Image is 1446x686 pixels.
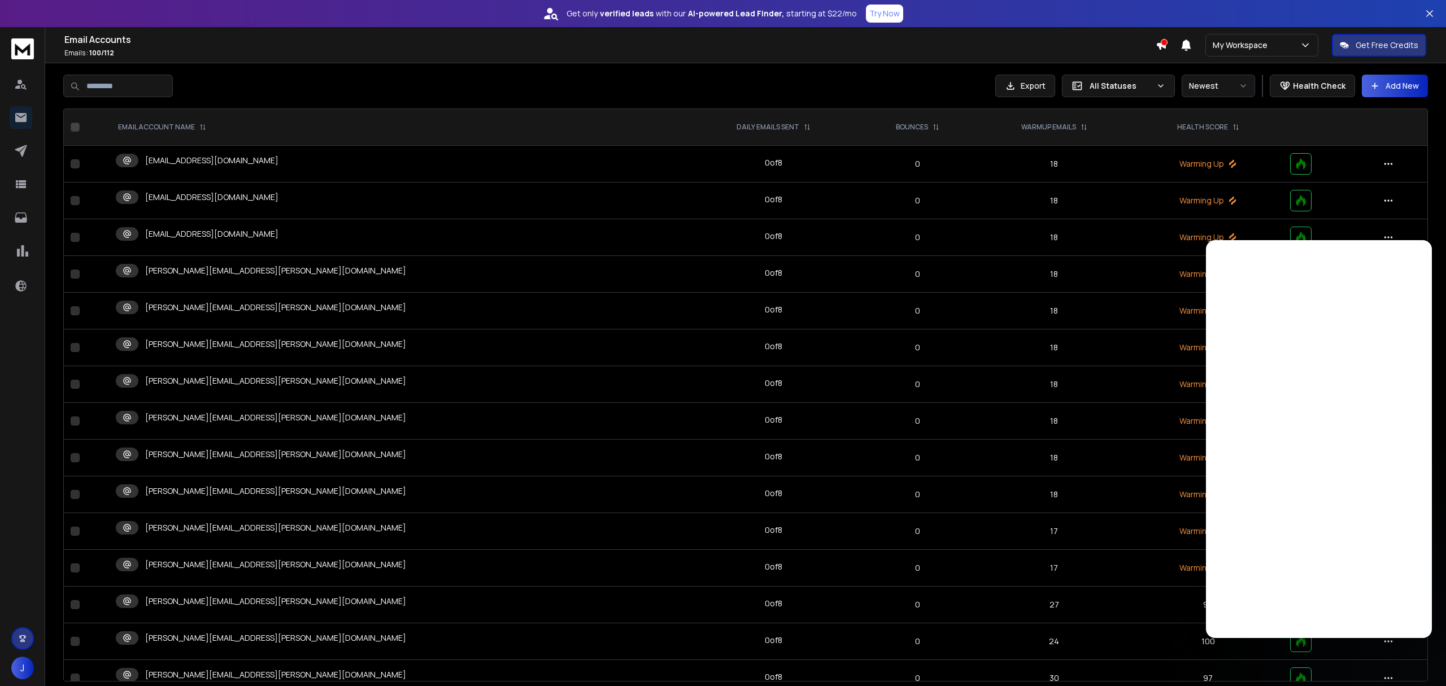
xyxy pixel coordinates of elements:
[765,267,782,279] div: 0 of 8
[145,669,406,680] p: [PERSON_NAME][EMAIL_ADDRESS][PERSON_NAME][DOMAIN_NAME]
[145,375,406,387] p: [PERSON_NAME][EMAIL_ADDRESS][PERSON_NAME][DOMAIN_NAME]
[1332,34,1426,57] button: Get Free Credits
[1405,647,1432,674] iframe: Intercom live chat
[866,158,968,170] p: 0
[975,146,1133,183] td: 18
[64,49,1156,58] p: Emails :
[1362,75,1428,97] button: Add New
[1133,623,1283,660] td: 100
[1140,195,1277,206] p: Warming Up
[765,488,782,499] div: 0 of 8
[765,561,782,572] div: 0 of 8
[866,379,968,390] p: 0
[866,232,968,243] p: 0
[866,526,968,537] p: 0
[145,228,278,240] p: [EMAIL_ADDRESS][DOMAIN_NAME]
[975,219,1133,256] td: 18
[145,155,278,166] p: [EMAIL_ADDRESS][DOMAIN_NAME]
[866,636,968,647] p: 0
[11,657,34,679] button: J
[866,672,968,684] p: 0
[975,366,1133,403] td: 18
[866,599,968,610] p: 0
[866,342,968,353] p: 0
[145,412,406,423] p: [PERSON_NAME][EMAIL_ADDRESS][PERSON_NAME][DOMAIN_NAME]
[145,265,406,276] p: [PERSON_NAME][EMAIL_ADDRESS][PERSON_NAME][DOMAIN_NAME]
[11,38,34,59] img: logo
[995,75,1055,97] button: Export
[765,524,782,536] div: 0 of 8
[737,123,799,132] p: DAILY EMAILS SENT
[688,8,784,19] strong: AI-powered Lead Finder,
[975,329,1133,366] td: 18
[89,48,114,58] span: 100 / 112
[145,449,406,460] p: [PERSON_NAME][EMAIL_ADDRESS][PERSON_NAME][DOMAIN_NAME]
[1140,268,1277,280] p: Warming Up
[145,559,406,570] p: [PERSON_NAME][EMAIL_ADDRESS][PERSON_NAME][DOMAIN_NAME]
[975,256,1133,293] td: 18
[765,341,782,352] div: 0 of 8
[1140,158,1277,170] p: Warming Up
[1140,415,1277,427] p: Warming Up
[866,415,968,427] p: 0
[866,562,968,574] p: 0
[1177,123,1228,132] p: HEALTH SCORE
[145,302,406,313] p: [PERSON_NAME][EMAIL_ADDRESS][PERSON_NAME][DOMAIN_NAME]
[1140,526,1277,537] p: Warming Up
[145,192,278,203] p: [EMAIL_ADDRESS][DOMAIN_NAME]
[1293,80,1345,92] p: Health Check
[866,489,968,500] p: 0
[975,623,1133,660] td: 24
[600,8,654,19] strong: verified leads
[975,440,1133,476] td: 18
[1140,342,1277,353] p: Warming Up
[869,8,900,19] p: Try Now
[866,268,968,280] p: 0
[567,8,857,19] p: Get only with our starting at $22/mo
[1140,232,1277,243] p: Warming Up
[1140,562,1277,574] p: Warming Up
[765,635,782,646] div: 0 of 8
[1133,587,1283,623] td: 98
[866,195,968,206] p: 0
[1213,40,1272,51] p: My Workspace
[1206,240,1432,638] iframe: Intercom live chat
[1182,75,1255,97] button: Newest
[765,671,782,683] div: 0 of 8
[145,632,406,644] p: [PERSON_NAME][EMAIL_ADDRESS][PERSON_NAME][DOMAIN_NAME]
[975,403,1133,440] td: 18
[64,33,1156,46] h1: Email Accounts
[896,123,928,132] p: BOUNCES
[765,157,782,168] div: 0 of 8
[145,596,406,607] p: [PERSON_NAME][EMAIL_ADDRESS][PERSON_NAME][DOMAIN_NAME]
[866,305,968,316] p: 0
[975,513,1133,550] td: 17
[765,598,782,609] div: 0 of 8
[765,414,782,426] div: 0 of 8
[975,293,1133,329] td: 18
[145,485,406,497] p: [PERSON_NAME][EMAIL_ADDRESS][PERSON_NAME][DOMAIN_NAME]
[975,550,1133,587] td: 17
[1140,379,1277,390] p: Warming Up
[145,338,406,350] p: [PERSON_NAME][EMAIL_ADDRESS][PERSON_NAME][DOMAIN_NAME]
[1140,305,1277,316] p: Warming Up
[975,476,1133,513] td: 18
[765,231,782,242] div: 0 of 8
[765,377,782,389] div: 0 of 8
[765,304,782,315] div: 0 of 8
[975,587,1133,623] td: 27
[1356,40,1418,51] p: Get Free Credits
[145,522,406,533] p: [PERSON_NAME][EMAIL_ADDRESS][PERSON_NAME][DOMAIN_NAME]
[1090,80,1152,92] p: All Statuses
[1140,452,1277,463] p: Warming Up
[1021,123,1076,132] p: WARMUP EMAILS
[1270,75,1355,97] button: Health Check
[866,452,968,463] p: 0
[1140,489,1277,500] p: Warming Up
[975,183,1133,219] td: 18
[765,194,782,205] div: 0 of 8
[765,451,782,462] div: 0 of 8
[118,123,206,132] div: EMAIL ACCOUNT NAME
